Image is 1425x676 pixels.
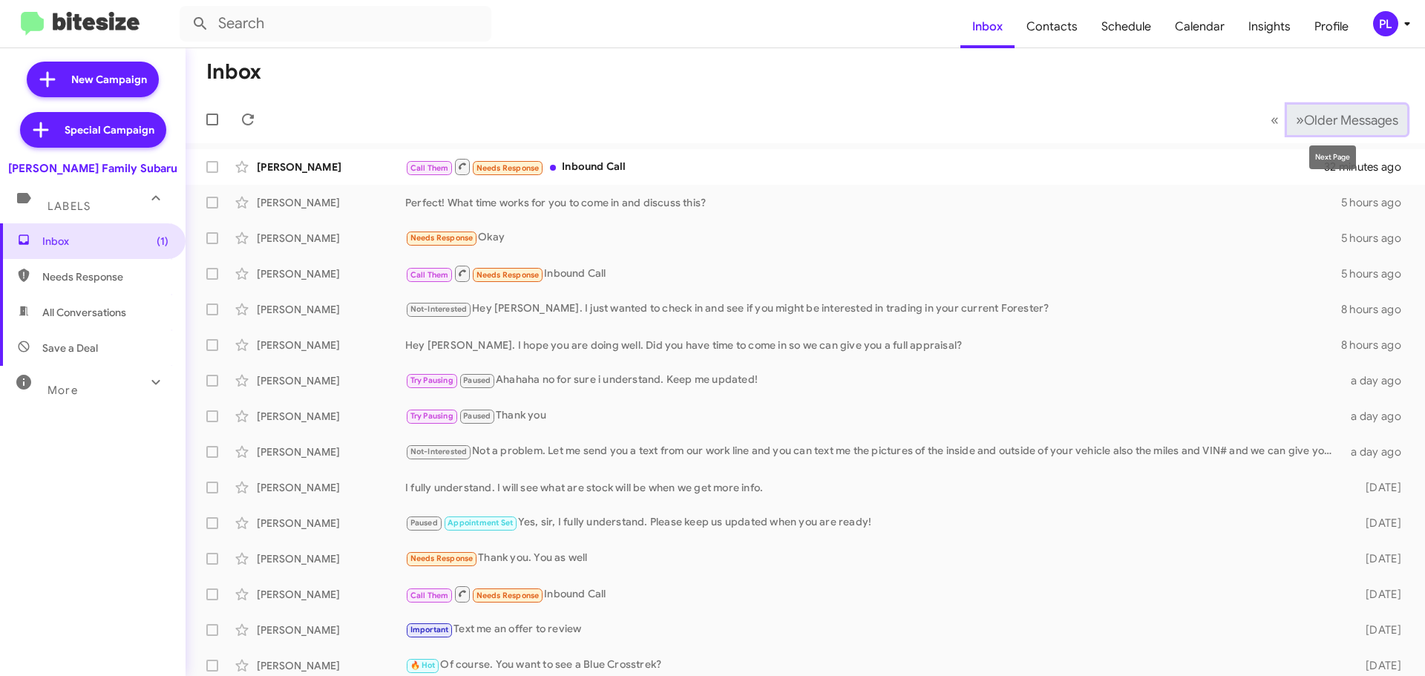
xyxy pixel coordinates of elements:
[410,660,436,670] span: 🔥 Hot
[8,161,177,176] div: [PERSON_NAME] Family Subaru
[448,518,513,528] span: Appointment Set
[476,163,540,173] span: Needs Response
[206,60,261,84] h1: Inbox
[1262,105,1407,135] nav: Page navigation example
[42,234,168,249] span: Inbox
[405,621,1342,638] div: Text me an offer to review
[257,195,405,210] div: [PERSON_NAME]
[405,229,1341,246] div: Okay
[405,264,1341,283] div: Inbound Call
[476,270,540,280] span: Needs Response
[1341,302,1413,317] div: 8 hours ago
[42,269,168,284] span: Needs Response
[1296,111,1304,129] span: »
[410,411,453,421] span: Try Pausing
[71,72,147,87] span: New Campaign
[257,480,405,495] div: [PERSON_NAME]
[1303,5,1360,48] a: Profile
[257,444,405,459] div: [PERSON_NAME]
[1342,623,1413,637] div: [DATE]
[1304,112,1398,128] span: Older Messages
[1342,480,1413,495] div: [DATE]
[257,409,405,424] div: [PERSON_NAME]
[257,587,405,602] div: [PERSON_NAME]
[410,270,449,280] span: Call Them
[1342,444,1413,459] div: a day ago
[405,338,1341,352] div: Hey [PERSON_NAME]. I hope you are doing well. Did you have time to come in so we can give you a f...
[257,231,405,246] div: [PERSON_NAME]
[405,301,1341,318] div: Hey [PERSON_NAME]. I just wanted to check in and see if you might be interested in trading in you...
[1341,231,1413,246] div: 5 hours ago
[463,411,491,421] span: Paused
[47,384,78,397] span: More
[42,305,126,320] span: All Conversations
[410,625,449,634] span: Important
[405,550,1342,567] div: Thank you. You as well
[1342,409,1413,424] div: a day ago
[157,234,168,249] span: (1)
[410,163,449,173] span: Call Them
[410,304,468,314] span: Not-Interested
[1090,5,1163,48] a: Schedule
[1342,587,1413,602] div: [DATE]
[410,518,438,528] span: Paused
[1341,195,1413,210] div: 5 hours ago
[257,373,405,388] div: [PERSON_NAME]
[1342,658,1413,673] div: [DATE]
[1163,5,1236,48] a: Calendar
[1015,5,1090,48] a: Contacts
[405,657,1342,674] div: Of course. You want to see a Blue Crosstrek?
[257,160,405,174] div: [PERSON_NAME]
[65,122,154,137] span: Special Campaign
[1341,266,1413,281] div: 5 hours ago
[1236,5,1303,48] a: Insights
[405,480,1342,495] div: I fully understand. I will see what are stock will be when we get more info.
[405,195,1341,210] div: Perfect! What time works for you to come in and discuss this?
[257,551,405,566] div: [PERSON_NAME]
[257,302,405,317] div: [PERSON_NAME]
[1342,551,1413,566] div: [DATE]
[410,375,453,385] span: Try Pausing
[257,658,405,673] div: [PERSON_NAME]
[410,447,468,456] span: Not-Interested
[410,554,474,563] span: Needs Response
[410,591,449,600] span: Call Them
[42,341,98,355] span: Save a Deal
[405,585,1342,603] div: Inbound Call
[405,514,1342,531] div: Yes, sir, I fully understand. Please keep us updated when you are ready!
[27,62,159,97] a: New Campaign
[463,375,491,385] span: Paused
[405,443,1342,460] div: Not a problem. Let me send you a text from our work line and you can text me the pictures of the ...
[257,516,405,531] div: [PERSON_NAME]
[257,338,405,352] div: [PERSON_NAME]
[1324,160,1413,174] div: 32 minutes ago
[1262,105,1288,135] button: Previous
[1360,11,1409,36] button: PL
[47,200,91,213] span: Labels
[405,407,1342,424] div: Thank you
[410,233,474,243] span: Needs Response
[257,623,405,637] div: [PERSON_NAME]
[960,5,1015,48] a: Inbox
[1341,338,1413,352] div: 8 hours ago
[1342,373,1413,388] div: a day ago
[20,112,166,148] a: Special Campaign
[257,266,405,281] div: [PERSON_NAME]
[405,372,1342,389] div: Ahahaha no for sure i understand. Keep me updated!
[1309,145,1356,169] div: Next Page
[1373,11,1398,36] div: PL
[180,6,491,42] input: Search
[476,591,540,600] span: Needs Response
[405,157,1324,176] div: Inbound Call
[1342,516,1413,531] div: [DATE]
[1287,105,1407,135] button: Next
[1271,111,1279,129] span: «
